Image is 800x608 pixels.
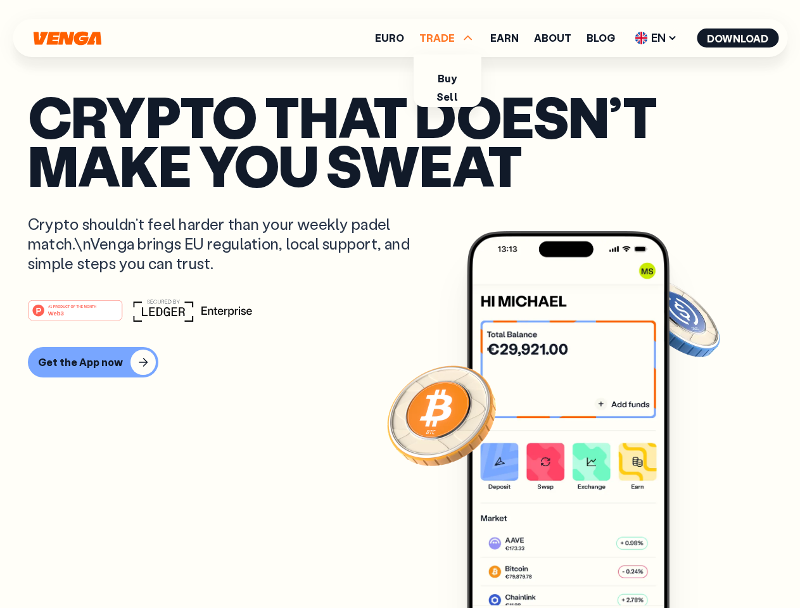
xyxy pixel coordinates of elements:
[28,214,428,274] p: Crypto shouldn’t feel harder than your weekly padel match.\nVenga brings EU regulation, local sup...
[635,32,647,44] img: flag-uk
[632,272,723,364] img: USDC coin
[375,33,404,43] a: Euro
[438,72,456,85] a: Buy
[28,347,158,377] button: Get the App now
[490,33,519,43] a: Earn
[419,33,455,43] span: TRADE
[28,92,772,189] p: Crypto that doesn’t make you sweat
[534,33,571,43] a: About
[384,358,498,472] img: Bitcoin
[48,309,64,316] tspan: Web3
[28,307,123,324] a: #1 PRODUCT OF THE MONTHWeb3
[436,90,458,103] a: Sell
[419,30,475,46] span: TRADE
[32,31,103,46] svg: Home
[38,356,123,369] div: Get the App now
[697,28,778,47] button: Download
[587,33,615,43] a: Blog
[630,28,682,48] span: EN
[28,347,772,377] a: Get the App now
[48,304,96,308] tspan: #1 PRODUCT OF THE MONTH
